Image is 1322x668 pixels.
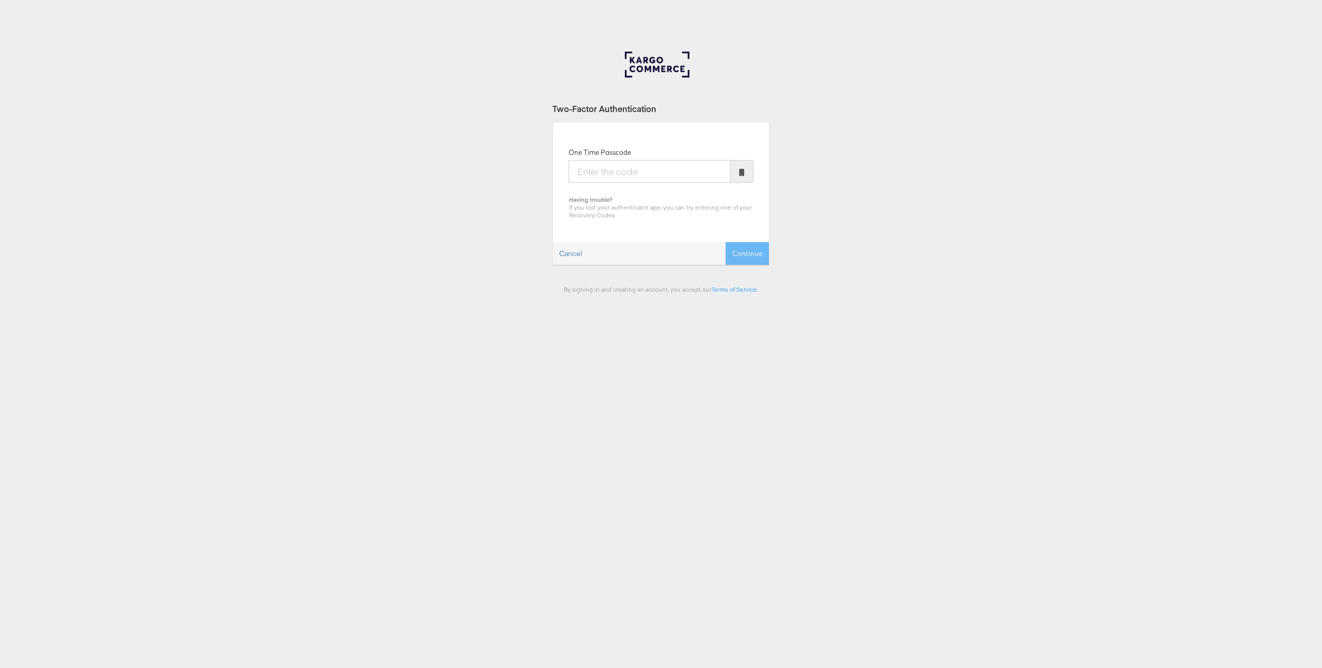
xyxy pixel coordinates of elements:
[569,148,631,157] label: One Time Passcode
[553,243,588,265] a: Cancel
[569,160,731,183] input: Enter the code
[712,285,757,293] a: Terms of Service
[569,203,752,219] span: If you lost your authenticator app, you can try entering one of your Recovery Codes
[569,196,612,203] b: Having trouble?
[553,285,769,293] div: By signing in and creating an account, you accept our .
[553,103,769,115] div: Two-Factor Authentication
